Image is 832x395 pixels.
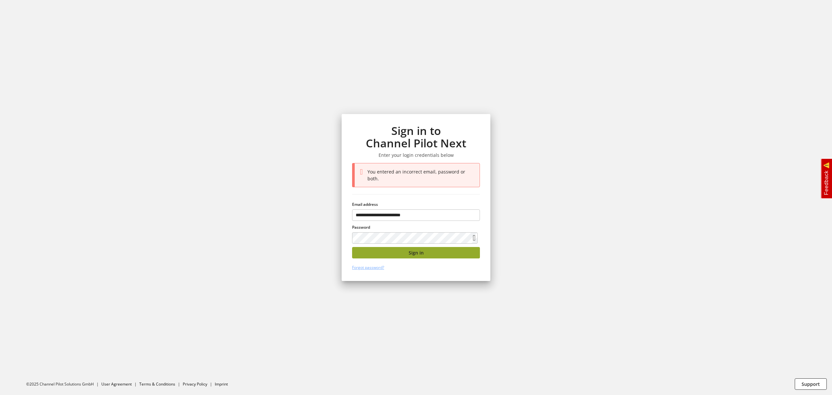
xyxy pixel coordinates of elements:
[352,247,480,258] button: Sign in
[352,152,480,158] h3: Enter your login credentials below
[101,381,132,387] a: User Agreement
[821,158,832,199] a: Feedback ⚠️
[139,381,175,387] a: Terms & Conditions
[409,249,424,256] span: Sign in
[802,381,820,387] span: Support
[26,381,101,387] li: ©2025 Channel Pilot Solutions GmbH
[352,202,378,207] span: Email address
[183,381,207,387] a: Privacy Policy
[352,265,384,270] a: Forgot password?
[367,168,477,182] div: You entered an incorrect email, password or both.
[352,224,370,230] span: Password
[215,381,228,387] a: Imprint
[352,124,480,150] h1: Sign in to Channel Pilot Next
[795,378,827,390] button: Support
